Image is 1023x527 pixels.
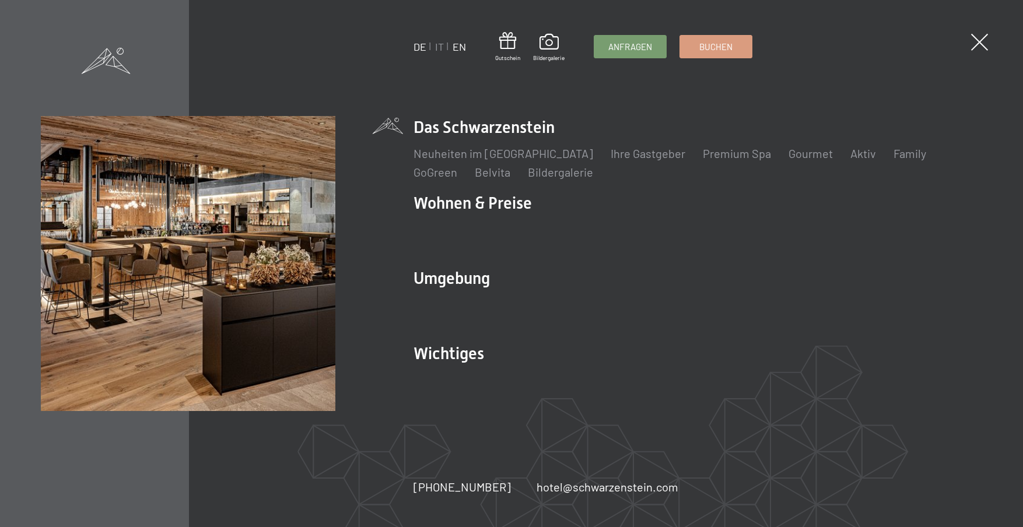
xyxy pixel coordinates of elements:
a: Belvita [475,165,510,179]
span: Anfragen [608,41,652,53]
a: Neuheiten im [GEOGRAPHIC_DATA] [414,146,593,160]
a: GoGreen [414,165,457,179]
a: Ihre Gastgeber [611,146,685,160]
a: Bildergalerie [528,165,593,179]
a: IT [435,40,444,53]
span: Bildergalerie [533,54,565,62]
a: Gutschein [495,32,520,62]
a: DE [414,40,426,53]
span: [PHONE_NUMBER] [414,480,511,494]
a: Family [894,146,926,160]
a: hotel@schwarzenstein.com [537,479,678,495]
a: EN [453,40,466,53]
a: Buchen [680,36,752,58]
a: Anfragen [594,36,666,58]
span: Gutschein [495,54,520,62]
a: Bildergalerie [533,34,565,62]
a: Aktiv [850,146,876,160]
a: Gourmet [789,146,833,160]
a: [PHONE_NUMBER] [414,479,511,495]
a: Premium Spa [703,146,771,160]
span: Buchen [699,41,733,53]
